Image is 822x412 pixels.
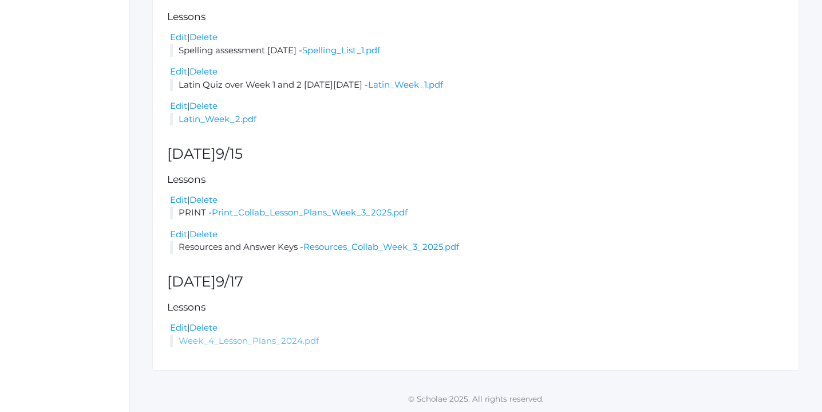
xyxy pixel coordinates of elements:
a: Edit [170,32,187,42]
a: Delete [189,322,218,333]
div: | [170,100,784,113]
li: PRINT - [170,206,784,219]
a: Delete [189,32,218,42]
a: Latin_Week_2.pdf [179,113,256,124]
a: Edit [170,229,187,240]
a: Delete [189,194,218,205]
a: Delete [189,100,218,111]
h5: Lessons [167,174,784,185]
a: Latin_Week_1.pdf [368,79,443,90]
a: Spelling_List_1.pdf [302,45,380,56]
a: Delete [189,66,218,77]
a: Edit [170,100,187,111]
span: 9/17 [216,273,243,290]
li: Latin Quiz over Week 1 and 2 [DATE][DATE] - [170,79,784,92]
h5: Lessons [167,11,784,22]
p: © Scholae 2025. All rights reserved. [129,393,822,405]
a: Week_4_Lesson_Plans_2024.pdf [179,335,319,346]
a: Edit [170,322,187,333]
div: | [170,65,784,79]
a: Delete [189,229,218,240]
a: Print_Collab_Lesson_Plans_Week_3_2025.pdf [212,207,408,218]
li: Resources and Answer Keys - [170,241,784,254]
div: | [170,321,784,335]
li: Spelling assessment [DATE] - [170,44,784,57]
a: Edit [170,194,187,205]
div: | [170,228,784,241]
div: | [170,194,784,207]
h2: [DATE] [167,274,784,290]
a: Resources_Collab_Week_3_2025.pdf [303,241,459,252]
div: | [170,31,784,44]
h2: [DATE] [167,146,784,162]
a: Edit [170,66,187,77]
h5: Lessons [167,302,784,313]
span: 9/15 [216,145,243,162]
